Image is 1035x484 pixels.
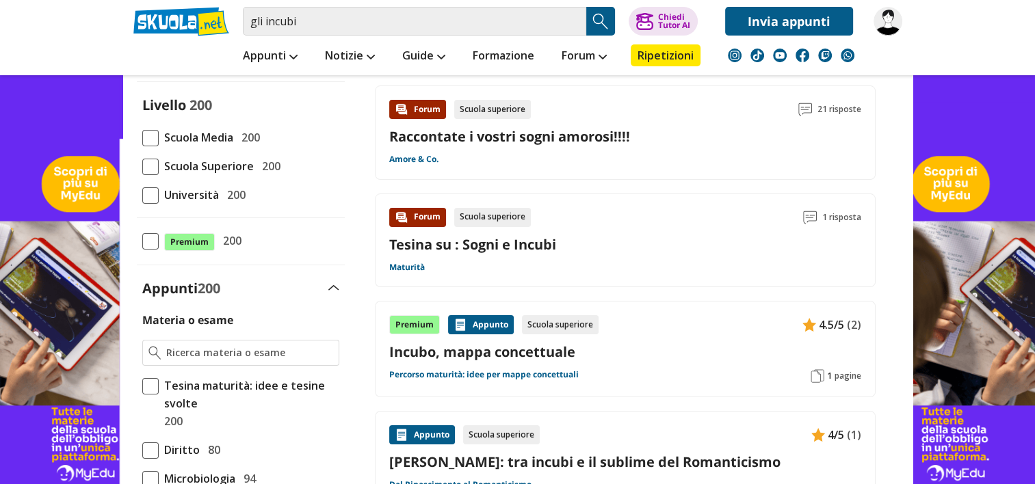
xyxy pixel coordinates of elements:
[148,346,161,360] img: Ricerca materia o esame
[828,426,844,444] span: 4/5
[389,369,579,380] a: Percorso maturità: idee per mappe concettuali
[389,235,556,254] a: Tesina su : Sogni e Incubi
[389,262,425,273] a: Maturità
[811,428,825,442] img: Appunti contenuto
[189,96,212,114] span: 200
[773,49,787,62] img: youtube
[454,318,467,332] img: Appunti contenuto
[798,103,812,116] img: Commenti lettura
[728,49,742,62] img: instagram
[629,7,698,36] button: ChiediTutor AI
[389,208,446,227] div: Forum
[399,44,449,69] a: Guide
[822,208,861,227] span: 1 risposta
[395,428,408,442] img: Appunti contenuto
[631,44,700,66] a: Ripetizioni
[159,186,219,204] span: Università
[159,412,183,430] span: 200
[389,100,446,119] div: Forum
[222,186,246,204] span: 200
[448,315,514,334] div: Appunto
[389,453,861,471] a: [PERSON_NAME]: tra incubi e il sublime del Romanticismo
[725,7,853,36] a: Invia appunti
[841,49,854,62] img: WhatsApp
[239,44,301,69] a: Appunti
[558,44,610,69] a: Forum
[142,312,233,327] label: Materia o esame
[164,233,215,251] span: Premium
[142,279,220,297] label: Appunti
[159,157,254,175] span: Scuola Superiore
[395,211,408,224] img: Forum contenuto
[802,318,816,332] img: Appunti contenuto
[469,44,538,69] a: Formazione
[389,154,438,165] a: Amore & Co.
[657,13,690,29] div: Chiedi Tutor AI
[389,425,455,444] div: Appunto
[590,11,611,31] img: Cerca appunti, riassunti o versioni
[166,346,332,360] input: Ricerca materia o esame
[827,371,832,381] span: 1
[454,100,531,119] div: Scuola superiore
[328,285,339,291] img: Apri e chiudi sezione
[835,371,861,381] span: pagine
[389,127,630,146] a: Raccontate i vostri sogni amorosi!!!!
[817,100,861,119] span: 21 risposte
[198,279,220,297] span: 200
[243,7,586,36] input: Cerca appunti, riassunti o versioni
[257,157,280,175] span: 200
[218,232,241,250] span: 200
[874,7,902,36] img: piccolotonno
[322,44,378,69] a: Notizie
[796,49,809,62] img: facebook
[803,211,817,224] img: Commenti lettura
[586,7,615,36] button: Search Button
[454,208,531,227] div: Scuola superiore
[847,316,861,334] span: (2)
[159,441,200,459] span: Diritto
[389,315,440,334] div: Premium
[847,426,861,444] span: (1)
[142,96,186,114] label: Livello
[202,441,220,459] span: 80
[818,49,832,62] img: twitch
[463,425,540,444] div: Scuola superiore
[522,315,599,334] div: Scuola superiore
[236,129,260,146] span: 200
[159,377,339,412] span: Tesina maturità: idee e tesine svolte
[389,342,861,361] a: Incubo, mappa concettuale
[750,49,764,62] img: tiktok
[811,369,824,383] img: Pagine
[159,129,233,146] span: Scuola Media
[819,316,844,334] span: 4.5/5
[395,103,408,116] img: Forum contenuto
